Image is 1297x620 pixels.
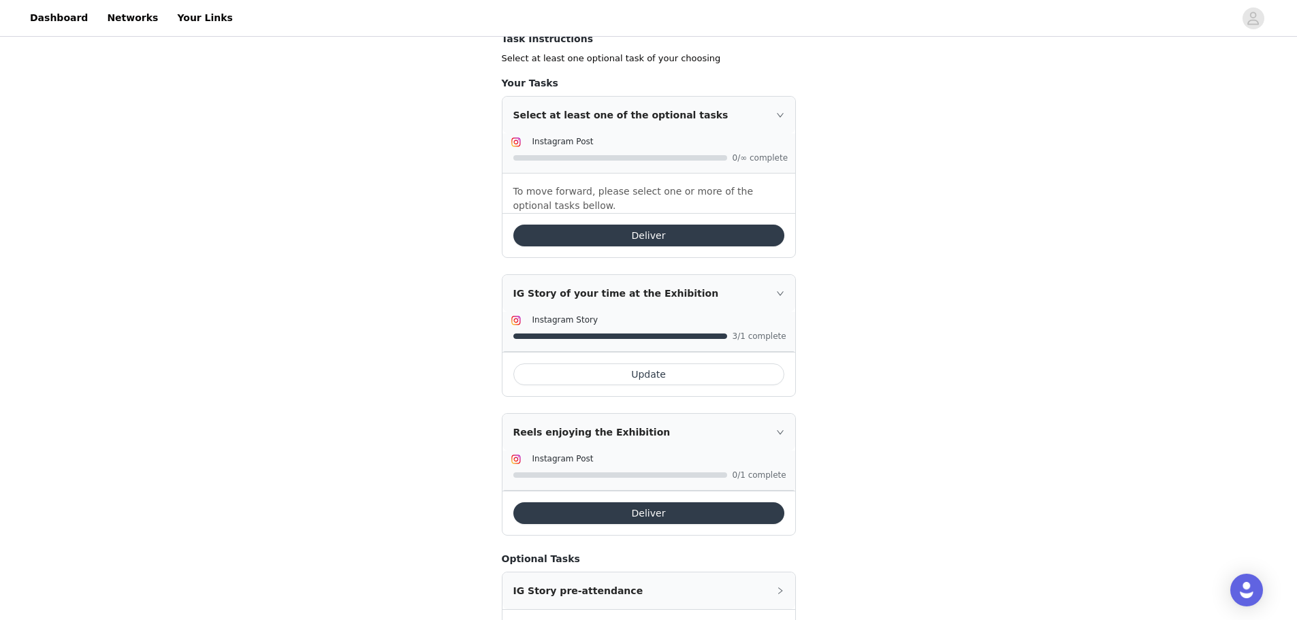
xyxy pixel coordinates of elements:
span: 3/1 complete [733,332,787,340]
img: Instagram Icon [511,137,522,148]
div: icon: rightIG Story pre-attendance [502,572,795,609]
span: Instagram Story [532,315,598,325]
div: Open Intercom Messenger [1230,574,1263,606]
span: 0/1 complete [733,471,787,479]
p: To move forward, please select one or more of the optional tasks bellow. [513,184,784,213]
span: Instagram Post [532,137,594,146]
div: icon: rightIG Story of your time at the Exhibition [502,275,795,312]
i: icon: right [776,428,784,436]
img: Instagram Icon [511,454,522,465]
i: icon: right [776,289,784,297]
span: 0/∞ complete [733,154,787,162]
div: icon: rightSelect at least one of the optional tasks [502,97,795,133]
a: Dashboard [22,3,96,33]
h4: Optional Tasks [502,552,796,566]
span: Instagram Post [532,454,594,463]
div: avatar [1247,7,1260,29]
a: Networks [99,3,166,33]
img: Instagram Icon [511,315,522,326]
button: Deliver [513,225,784,246]
h4: Task Instructions [502,32,796,46]
i: icon: right [776,587,784,595]
p: Select at least one optional task of your choosing [502,52,796,65]
button: Deliver [513,502,784,524]
button: Update [513,363,784,385]
h4: Your Tasks [502,76,796,91]
i: icon: right [776,111,784,119]
div: icon: rightReels enjoying the Exhibition [502,414,795,451]
a: Your Links [169,3,241,33]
